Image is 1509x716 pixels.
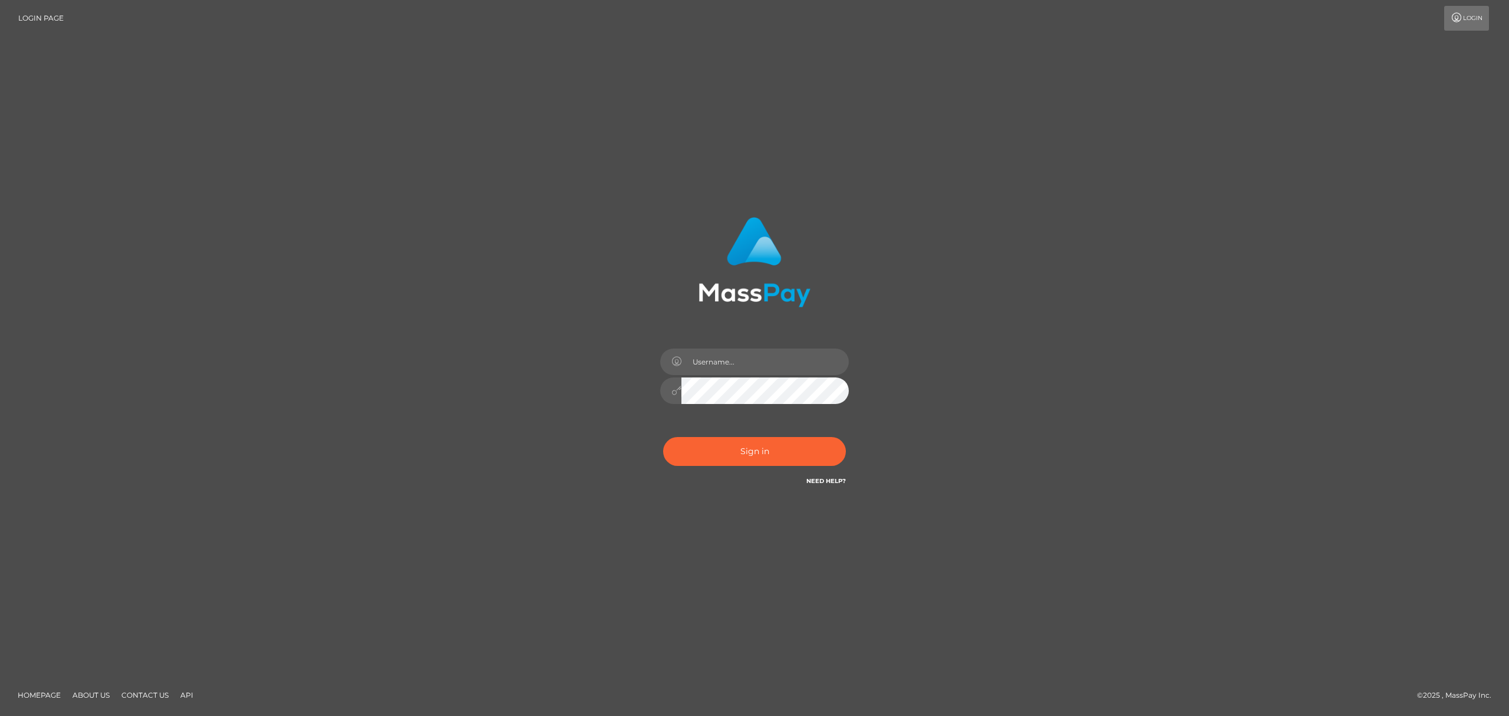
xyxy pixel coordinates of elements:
a: Homepage [13,686,65,704]
button: Sign in [663,437,846,466]
a: Contact Us [117,686,173,704]
a: Need Help? [806,477,846,485]
a: Login [1444,6,1489,31]
div: © 2025 , MassPay Inc. [1417,689,1500,702]
a: About Us [68,686,114,704]
a: API [176,686,198,704]
input: Username... [681,349,849,375]
a: Login Page [18,6,64,31]
img: MassPay Login [699,217,810,307]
